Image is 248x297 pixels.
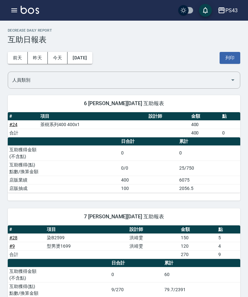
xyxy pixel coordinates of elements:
button: save [199,4,212,17]
th: 日合計 [119,137,178,146]
td: 150 [179,233,217,242]
td: 0 [178,145,240,161]
td: 洪靖雯 [128,242,179,250]
th: 金額 [179,225,217,234]
td: 400 [190,120,221,129]
button: 前天 [8,52,28,64]
td: 合計 [8,129,39,137]
div: PS43 [225,6,238,15]
td: 0/0 [119,161,178,176]
td: 店販抽成 [8,184,119,193]
th: 日合計 [110,259,163,267]
td: 茶樹系列400 400x1 [39,120,147,129]
td: 洪靖雯 [128,233,179,242]
th: # [8,112,39,121]
td: 互助獲得(點) 點數/換算金額 [8,161,119,176]
th: 金額 [190,112,221,121]
th: 設計師 [147,112,190,121]
td: 店販業績 [8,176,119,184]
th: 設計師 [128,225,179,234]
td: 2056.5 [178,184,240,193]
td: 型男燙1699 [45,242,128,250]
table: a dense table [8,112,240,137]
td: 染B2599 [45,233,128,242]
span: 7 [PERSON_NAME][DATE] 互助報表 [15,213,232,220]
button: 今天 [48,52,68,64]
button: PS43 [215,4,240,17]
h2: Decrease Daily Report [8,28,240,33]
th: 點 [221,112,240,121]
span: 6 [PERSON_NAME][DATE] 互助報表 [15,100,232,107]
input: 人員名稱 [11,74,228,86]
th: 項目 [45,225,128,234]
a: #9 [9,243,15,249]
td: 120 [179,242,217,250]
td: 400 [190,129,221,137]
table: a dense table [8,137,240,193]
td: 0 [119,145,178,161]
td: 6075 [178,176,240,184]
th: # [8,225,45,234]
td: 400 [119,176,178,184]
td: 互助獲得金額 (不含點) [8,267,110,282]
h3: 互助日報表 [8,35,240,44]
th: 累計 [163,259,240,267]
td: 互助獲得金額 (不含點) [8,145,119,161]
td: 100 [119,184,178,193]
img: Logo [21,6,39,14]
td: 9 [217,250,240,259]
a: #28 [9,235,17,240]
td: 5 [217,233,240,242]
td: 合計 [8,250,45,259]
button: 列印 [220,52,240,64]
td: 4 [217,242,240,250]
td: 0 [221,129,240,137]
table: a dense table [8,225,240,259]
td: 60 [163,267,240,282]
button: [DATE] [67,52,92,64]
button: 昨天 [28,52,48,64]
th: 項目 [39,112,147,121]
td: 270 [179,250,217,259]
td: 25/750 [178,161,240,176]
a: #24 [9,122,17,127]
td: 0 [110,267,163,282]
th: 累計 [178,137,240,146]
button: Open [228,75,238,85]
th: 點 [217,225,240,234]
